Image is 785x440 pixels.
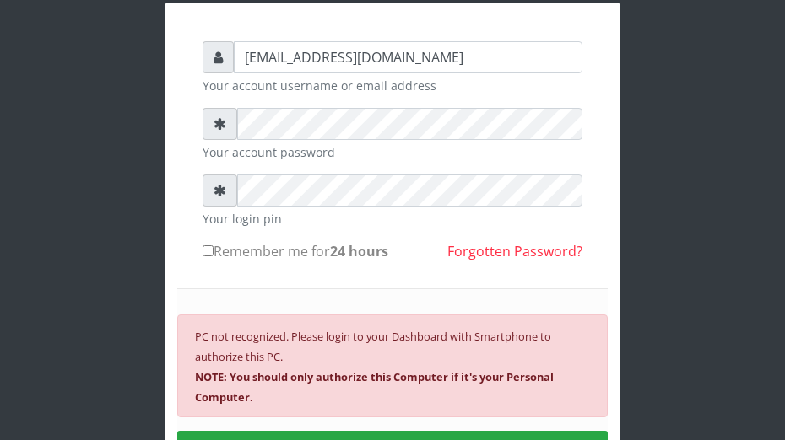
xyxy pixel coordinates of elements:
small: PC not recognized. Please login to your Dashboard with Smartphone to authorize this PC. [195,329,554,405]
b: NOTE: You should only authorize this Computer if it's your Personal Computer. [195,369,554,405]
input: Remember me for24 hours [203,245,214,256]
small: Your account username or email address [203,77,582,94]
input: Username or email address [234,41,582,73]
b: 24 hours [330,242,388,260]
label: Remember me for [203,241,388,261]
small: Your login pin [203,210,582,228]
a: Forgotten Password? [447,242,582,260]
small: Your account password [203,143,582,161]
